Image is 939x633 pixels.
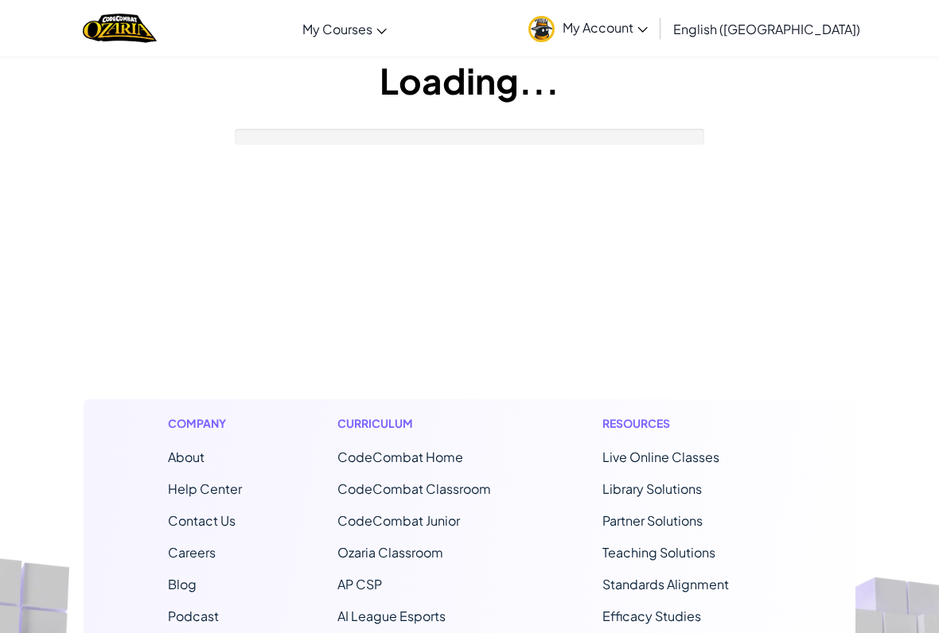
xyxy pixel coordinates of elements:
a: About [168,449,205,465]
span: CodeCombat Home [337,449,463,465]
a: Podcast [168,608,219,624]
a: AP CSP [337,576,382,592]
a: Careers [168,544,216,561]
a: Teaching Solutions [602,544,715,561]
a: Library Solutions [602,480,702,497]
img: avatar [528,16,555,42]
h1: Curriculum [337,415,507,432]
a: My Courses [294,7,395,50]
span: My Courses [302,21,372,37]
a: Partner Solutions [602,512,703,529]
span: Contact Us [168,512,236,529]
h1: Company [168,415,242,432]
span: English ([GEOGRAPHIC_DATA]) [673,21,860,37]
a: Live Online Classes [602,449,719,465]
a: Efficacy Studies [602,608,701,624]
a: CodeCombat Classroom [337,480,491,497]
a: Ozaria by CodeCombat logo [83,12,157,45]
h1: Resources [602,415,772,432]
a: English ([GEOGRAPHIC_DATA]) [665,7,868,50]
img: Home [83,12,157,45]
a: Ozaria Classroom [337,544,443,561]
a: Standards Alignment [602,576,729,592]
a: Help Center [168,480,242,497]
a: CodeCombat Junior [337,512,460,529]
a: Blog [168,576,197,592]
span: My Account [563,19,648,36]
a: AI League Esports [337,608,446,624]
a: My Account [520,3,656,53]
